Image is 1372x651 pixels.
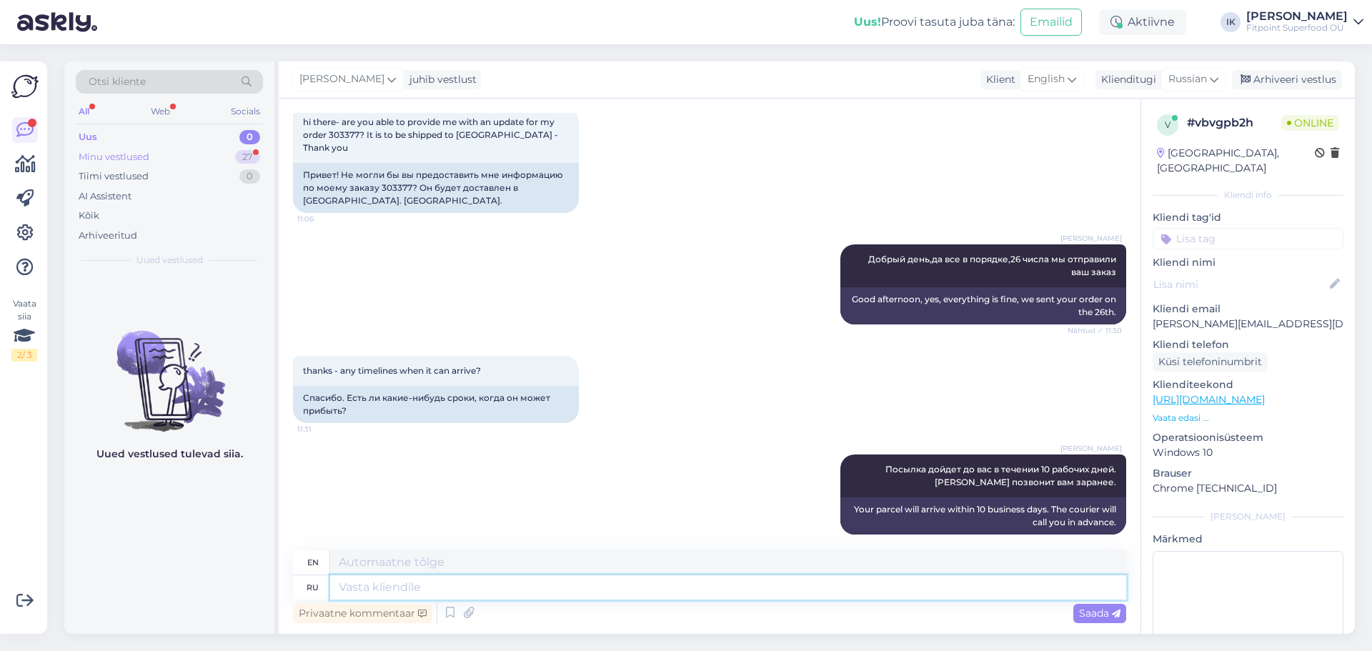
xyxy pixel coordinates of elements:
div: [GEOGRAPHIC_DATA], [GEOGRAPHIC_DATA] [1157,146,1315,176]
p: Operatsioonisüsteem [1153,430,1343,445]
div: Proovi tasuta juba täna: [854,14,1015,31]
p: Klienditeekond [1153,377,1343,392]
div: Good afternoon, yes, everything is fine, we sent your order on the 26th. [840,287,1126,324]
p: Vaata edasi ... [1153,412,1343,424]
div: Socials [228,102,263,121]
div: # vbvgpb2h [1187,114,1281,131]
a: [PERSON_NAME]Fitpoint Superfood OÜ [1246,11,1363,34]
img: No chats [64,305,274,434]
span: thanks - any timelines when it can arrive? [303,365,481,376]
div: Web [148,102,173,121]
span: Russian [1168,71,1207,87]
div: Спасибо. Есть ли какие-нибудь сроки, когда он может прибыть? [293,386,579,423]
b: Uus! [854,15,881,29]
div: [PERSON_NAME] [1153,510,1343,523]
div: Uus [79,130,97,144]
div: [PERSON_NAME] [1246,11,1348,22]
div: juhib vestlust [404,72,477,87]
div: Arhiveeritud [79,229,137,243]
span: Nähtud ✓ 11:30 [1068,325,1122,336]
span: 11:32 [1068,535,1122,546]
span: [PERSON_NAME] [1060,443,1122,454]
div: 0 [239,130,260,144]
p: [PERSON_NAME][EMAIL_ADDRESS][DOMAIN_NAME] [1153,317,1343,332]
div: Minu vestlused [79,150,149,164]
span: 11:31 [297,424,351,434]
div: en [307,550,319,575]
a: [URL][DOMAIN_NAME] [1153,393,1265,406]
div: 0 [239,169,260,184]
div: Arhiveeri vestlus [1232,70,1342,89]
input: Lisa nimi [1153,277,1327,292]
button: Emailid [1020,9,1082,36]
div: Vaata siia [11,297,37,362]
span: Посылка дойдет до вас в течении 10 рабочих дней. [PERSON_NAME] позвонит вам заранее. [885,464,1118,487]
div: Your parcel will arrive within 10 business days. The courier will call you in advance. [840,497,1126,535]
div: Privaatne kommentaar [293,604,432,623]
div: ru [307,575,319,600]
div: Tiimi vestlused [79,169,149,184]
span: Saada [1079,607,1120,620]
p: Uued vestlused tulevad siia. [96,447,243,462]
span: English [1028,71,1065,87]
p: Windows 10 [1153,445,1343,460]
span: [PERSON_NAME] [1060,233,1122,244]
span: [PERSON_NAME] [299,71,384,87]
p: Kliendi tag'id [1153,210,1343,225]
div: Fitpoint Superfood OÜ [1246,22,1348,34]
div: 27 [235,150,260,164]
div: AI Assistent [79,189,131,204]
p: Brauser [1153,466,1343,481]
p: Kliendi telefon [1153,337,1343,352]
span: Добрый день,да все в порядке,26 числа мы отправили ваш заказ [868,254,1118,277]
span: v [1165,119,1170,130]
div: Klienditugi [1095,72,1156,87]
div: Привет! Не могли бы вы предоставить мне информацию по моему заказу 303377? Он будет доставлен в [... [293,163,579,213]
span: 11:06 [297,214,351,224]
img: Askly Logo [11,73,39,100]
div: 2 / 3 [11,349,37,362]
div: Kõik [79,209,99,223]
span: hi there- are you able to provide me with an update for my order 303377? It is to be shipped to [... [303,116,560,153]
div: IK [1221,12,1241,32]
div: All [76,102,92,121]
div: Klient [980,72,1015,87]
span: Uued vestlused [136,254,203,267]
p: Kliendi email [1153,302,1343,317]
div: Küsi telefoninumbrit [1153,352,1268,372]
p: Kliendi nimi [1153,255,1343,270]
span: Online [1281,115,1339,131]
input: Lisa tag [1153,228,1343,249]
div: Aktiivne [1099,9,1186,35]
p: Märkmed [1153,532,1343,547]
div: Kliendi info [1153,189,1343,202]
p: Chrome [TECHNICAL_ID] [1153,481,1343,496]
span: Otsi kliente [89,74,146,89]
